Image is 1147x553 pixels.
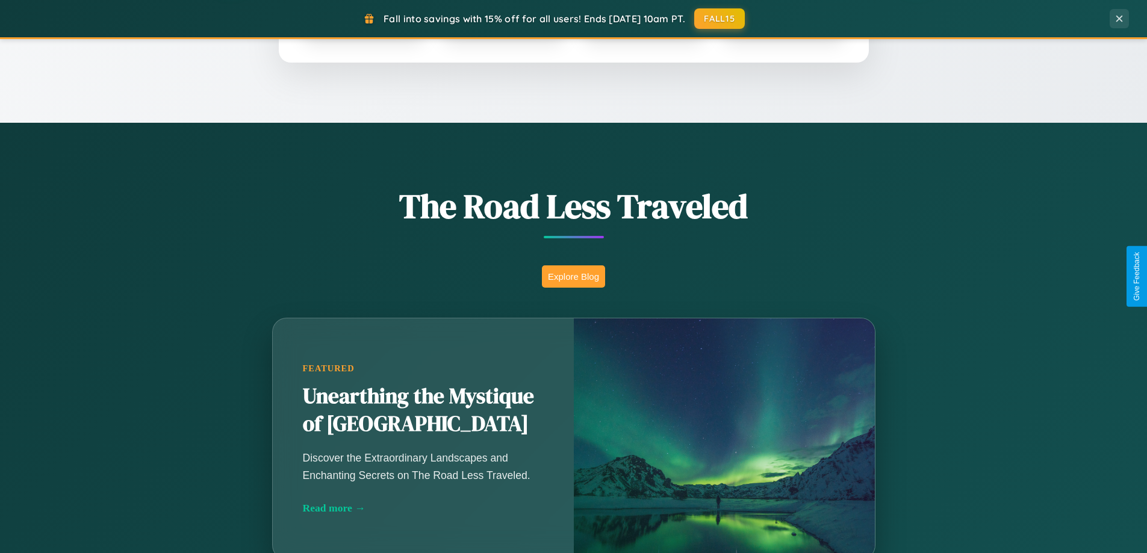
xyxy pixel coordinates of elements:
button: Explore Blog [542,265,605,288]
button: FALL15 [694,8,745,29]
div: Give Feedback [1133,252,1141,301]
h2: Unearthing the Mystique of [GEOGRAPHIC_DATA] [303,383,544,438]
p: Discover the Extraordinary Landscapes and Enchanting Secrets on The Road Less Traveled. [303,450,544,483]
div: Featured [303,363,544,374]
div: Read more → [303,502,544,514]
h1: The Road Less Traveled [213,183,935,229]
span: Fall into savings with 15% off for all users! Ends [DATE] 10am PT. [384,13,685,25]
